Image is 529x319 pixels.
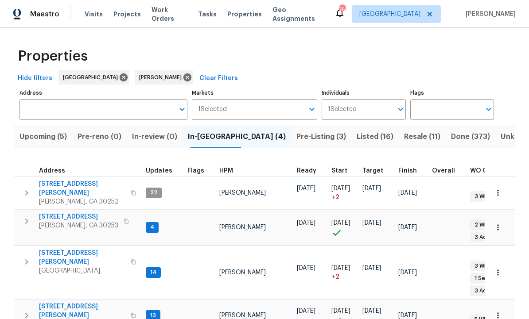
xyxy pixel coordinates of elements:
span: Tasks [198,11,217,17]
span: WO Completion [470,168,519,174]
span: HPM [219,168,233,174]
span: Work Orders [152,5,187,23]
span: [STREET_ADDRESS] [39,212,118,221]
span: [DATE] [331,185,350,192]
td: Project started 2 days late [328,177,359,209]
td: Project started 2 days late [328,246,359,299]
div: 76 [339,5,345,14]
span: Clear Filters [199,73,238,84]
span: 4 [147,223,158,231]
span: [DATE] [331,220,350,226]
label: Address [19,90,187,96]
span: Target [362,168,383,174]
span: [STREET_ADDRESS][PERSON_NAME] [39,180,125,197]
span: 2 WIP [471,221,492,229]
span: [PERSON_NAME] [462,10,516,19]
span: [DATE] [331,308,350,314]
span: 3 WIP [471,262,492,270]
label: Individuals [322,90,405,96]
span: [PERSON_NAME], GA 30252 [39,197,125,206]
span: 1 Sent [471,275,494,282]
span: 1 Selected [198,106,227,113]
button: Clear Filters [196,70,241,87]
span: Overall [432,168,455,174]
span: Maestro [30,10,59,19]
span: Pre-Listing (3) [296,131,346,143]
span: 3 WIP [471,193,492,200]
div: Projected renovation finish date [398,168,425,174]
span: Hide filters [18,73,52,84]
span: [PERSON_NAME], GA 30253 [39,221,118,230]
span: [GEOGRAPHIC_DATA] [63,73,121,82]
span: [GEOGRAPHIC_DATA] [39,266,125,275]
span: Visits [85,10,103,19]
td: Project started on time [328,209,359,246]
button: Open [306,103,318,115]
span: + 2 [331,273,339,281]
span: Geo Assignments [272,5,324,23]
span: [DATE] [398,312,417,319]
div: Actual renovation start date [331,168,355,174]
span: [PERSON_NAME] [219,269,266,276]
span: [PERSON_NAME] [219,190,266,196]
span: Address [39,168,65,174]
span: [PERSON_NAME] [219,312,266,319]
span: [PERSON_NAME] [219,224,266,231]
span: 14 [147,269,160,276]
span: [DATE] [362,220,381,226]
span: [DATE] [362,265,381,271]
div: [PERSON_NAME] [135,70,193,85]
span: 22 [147,189,161,196]
span: [DATE] [297,265,315,271]
div: [GEOGRAPHIC_DATA] [58,70,129,85]
span: In-review (0) [132,131,177,143]
span: Ready [297,168,316,174]
span: [DATE] [398,190,417,196]
span: Properties [18,52,88,61]
span: + 2 [331,193,339,202]
button: Hide filters [14,70,56,87]
span: [PERSON_NAME] [139,73,185,82]
span: Start [331,168,347,174]
label: Markets [192,90,318,96]
span: 1 Selected [328,106,357,113]
span: [DATE] [362,185,381,192]
span: [DATE] [297,185,315,192]
label: Flags [410,90,494,96]
span: [DATE] [362,308,381,314]
span: 3 Accepted [471,234,510,241]
span: In-[GEOGRAPHIC_DATA] (4) [188,131,286,143]
div: Days past target finish date [432,168,463,174]
span: [DATE] [297,220,315,226]
span: [DATE] [398,269,417,276]
span: Updates [146,168,172,174]
span: Done (373) [451,131,490,143]
span: [STREET_ADDRESS][PERSON_NAME] [39,249,125,266]
button: Open [482,103,495,115]
span: Projects [113,10,141,19]
span: 3 Accepted [471,287,510,295]
span: Listed (16) [357,131,393,143]
span: Pre-reno (0) [78,131,121,143]
span: Resale (11) [404,131,440,143]
button: Open [176,103,188,115]
span: [GEOGRAPHIC_DATA] [359,10,420,19]
span: [DATE] [331,265,350,271]
div: Earliest renovation start date (first business day after COE or Checkout) [297,168,324,174]
div: Target renovation project end date [362,168,391,174]
span: Upcoming (5) [19,131,67,143]
span: Properties [227,10,262,19]
button: Open [394,103,407,115]
span: [DATE] [398,224,417,231]
span: [DATE] [297,308,315,314]
span: Flags [187,168,204,174]
span: Finish [398,168,417,174]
